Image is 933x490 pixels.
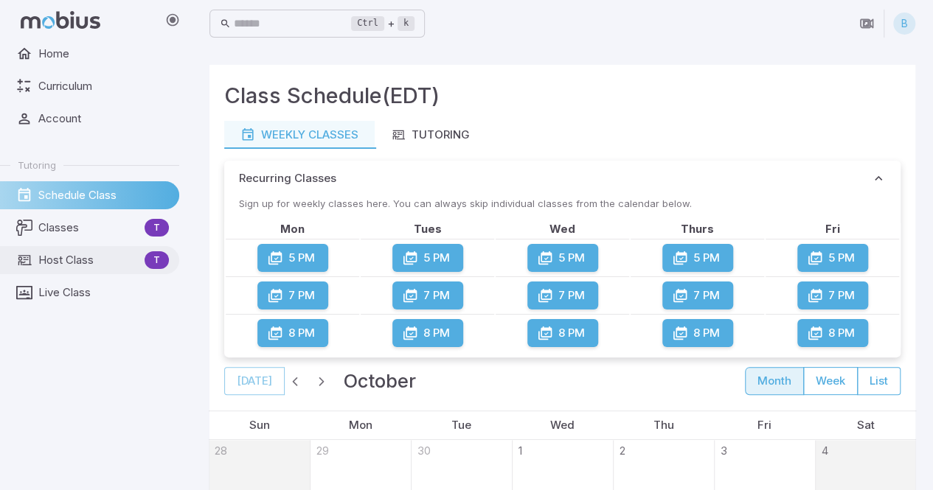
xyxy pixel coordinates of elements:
a: September 28, 2025 [209,440,227,459]
button: 8 PM [662,319,733,347]
kbd: Ctrl [351,16,384,31]
a: October 2, 2025 [614,440,625,459]
button: 5 PM [527,244,598,272]
button: 5 PM [257,244,328,272]
button: Next month [311,371,332,391]
button: 5 PM [392,244,463,272]
button: month [745,367,804,395]
kbd: k [398,16,415,31]
p: Recurring Classes [239,170,336,186]
span: Host Class [38,252,139,268]
a: September 30, 2025 [412,440,431,459]
th: Mon [226,221,359,237]
button: 7 PM [662,281,733,309]
button: 7 PM [392,281,463,309]
button: 5 PM [662,244,733,272]
a: Sunday [243,411,276,439]
div: Recurring Classes [224,196,901,357]
button: 8 PM [797,319,868,347]
button: 7 PM [527,281,598,309]
button: [DATE] [224,367,285,395]
button: 8 PM [257,319,328,347]
span: Account [38,111,169,127]
p: Sign up for weekly classes here. You can always skip individual classes from the calendar below. [224,196,901,211]
a: Thursday [648,411,680,439]
button: Join in Zoom Client [853,10,881,38]
a: October 4, 2025 [816,440,828,459]
a: Monday [343,411,378,439]
a: October 1, 2025 [513,440,522,459]
button: Recurring Classes [224,161,901,196]
a: Wednesday [544,411,580,439]
span: Tutoring [18,158,56,172]
button: 8 PM [527,319,598,347]
span: T [145,253,169,267]
button: list [857,367,901,395]
span: T [145,220,169,235]
a: September 29, 2025 [311,440,329,459]
button: 8 PM [392,319,463,347]
span: Schedule Class [38,187,169,203]
span: Live Class [38,284,169,301]
div: B [893,13,915,35]
button: 7 PM [257,281,328,309]
div: Weekly Classes [240,127,358,143]
a: Friday [752,411,777,439]
div: Tutoring [391,127,470,143]
span: Curriculum [38,78,169,94]
th: Wed [496,221,629,237]
span: Classes [38,220,139,236]
span: Home [38,46,169,62]
h3: Class Schedule (EDT) [224,80,440,112]
a: Saturday [851,411,881,439]
a: October 3, 2025 [715,440,727,459]
button: 7 PM [797,281,868,309]
a: Tuesday [445,411,477,439]
th: Fri [766,221,899,237]
h2: October [344,366,416,396]
th: Thurs [631,221,764,237]
div: + [351,15,415,32]
button: Previous month [285,371,305,391]
button: 5 PM [797,244,868,272]
th: Tues [361,221,494,237]
button: week [803,367,858,395]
